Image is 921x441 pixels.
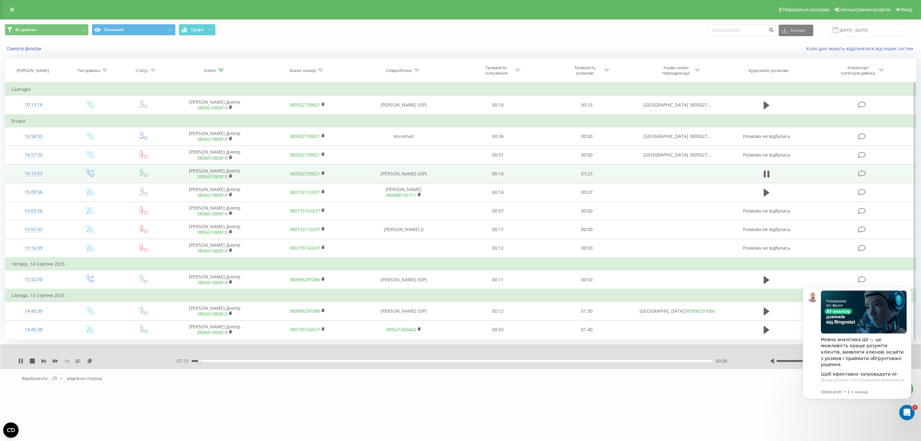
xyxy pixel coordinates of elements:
a: 380735162637 [289,208,320,214]
a: 380661080810 [197,105,228,111]
span: Реферальна програма [783,7,830,12]
span: рядків на сторінці [67,375,102,381]
a: 380631060442 [386,326,416,333]
a: 380502739821 [289,152,320,158]
span: Розмова не відбулась [743,208,790,214]
td: 00:11 [453,270,542,289]
span: - 07:13 [175,358,192,364]
a: 380996297086 [684,308,715,314]
td: Середа, 13 Серпня 2025 [5,289,916,302]
span: Розмова не відбулась [743,152,790,158]
span: Розмова не відбулась [743,245,790,251]
iframe: Intercom notifications сообщение [793,277,921,424]
td: 00:01 [453,146,542,164]
div: Статус [136,68,148,73]
td: [PERSON_NAME] (SIP) [354,270,453,289]
td: 00:00 [542,220,631,239]
td: [PERSON_NAME] Днепр [169,164,261,183]
td: [PERSON_NAME] Днепр [169,320,261,339]
div: Бізнес номер [290,68,316,73]
div: 15:08:56 [12,186,56,198]
td: [PERSON_NAME] Днепр [169,302,261,320]
a: 380502739821 [289,102,320,108]
span: Всі дзвінки [15,27,36,32]
td: 00:14 [453,183,542,202]
td: 01:40 [542,320,631,339]
div: [PERSON_NAME] [17,68,49,73]
td: [PERSON_NAME] [354,183,453,202]
td: Voicemail [354,127,453,146]
td: 07:23 [542,164,631,183]
td: Сьогодні [5,83,916,96]
div: 25 [52,375,57,381]
a: 380661080810 [197,248,228,254]
button: Open CMP widget [3,422,19,438]
td: 00:36 [453,127,542,146]
td: [PERSON_NAME] (SIP) [354,96,453,115]
div: 10:13:16 [12,99,56,111]
button: Скинути фільтри [5,46,44,52]
td: Четвер, 14 Серпня 2025 [5,258,916,270]
div: Accessibility label [198,360,201,362]
td: [PERSON_NAME] Днепр [169,96,261,115]
div: 15:13:23 [12,167,56,180]
td: 00:50 [542,270,631,289]
div: Тип дзвінка [77,68,100,73]
span: Графік [191,28,204,32]
span: 1 x [64,358,69,364]
td: [PERSON_NAME] (SIP) [354,164,453,183]
td: 00:07 [453,202,542,220]
a: 380996297086 [289,308,320,314]
a: 380661080810 [197,136,228,142]
div: Тривалість розмови [568,65,602,76]
span: Відображати [22,375,48,381]
a: 380661080810 [197,155,228,161]
span: Вихід [901,7,912,12]
a: Коли дані можуть відрізнятися вiд інших систем [806,45,916,52]
td: [PERSON_NAME] Днепр [169,270,261,289]
a: 380661080810 [197,173,228,180]
td: 00:12 [453,302,542,320]
div: 16:57:35 [12,149,56,161]
div: 15:02:52 [12,223,56,236]
td: 00:10 [453,164,542,183]
a: 380661080810 [197,229,228,235]
td: 00:33 [542,96,631,115]
td: [PERSON_NAME] Днепр [169,239,261,258]
a: 380661080810 [197,192,228,198]
div: Аудіозапис розмови [748,68,789,73]
td: [PERSON_NAME] Днепр [169,202,261,220]
td: [PERSON_NAME] () [354,220,453,239]
div: 14:45:38 [12,324,56,336]
a: 380996297086 [289,277,320,283]
td: [PERSON_NAME] Днепр [169,146,261,164]
a: 380732112037 [289,226,320,232]
div: Клієнт [204,68,216,73]
div: Тривалість очікування [479,65,513,76]
div: Назва схеми переадресації [659,65,693,76]
a: 380661080810 [197,311,228,317]
button: Всі дзвінки [5,24,89,36]
button: Основний [92,24,176,36]
a: 380502739821 [289,171,320,177]
span: [GEOGRAPHIC_DATA] 3805027... [643,152,711,158]
div: 13:16:39 [12,242,56,254]
span: Розмова не відбулась [743,226,790,232]
a: 380688145711 [386,192,416,198]
a: 380661080810 [197,279,228,285]
td: 00:00 [542,127,631,146]
td: [PERSON_NAME] Днепр [169,127,261,146]
button: Експорт [779,25,813,36]
td: 00:12 [453,239,542,258]
td: [GEOGRAPHIC_DATA] [631,302,724,320]
td: 00:18 [453,96,542,115]
td: [PERSON_NAME] Днепр [169,220,261,239]
td: 00:00 [542,146,631,164]
div: Співробітник [386,68,412,73]
td: 00:00 [542,239,631,258]
a: 380735162637 [289,326,320,333]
